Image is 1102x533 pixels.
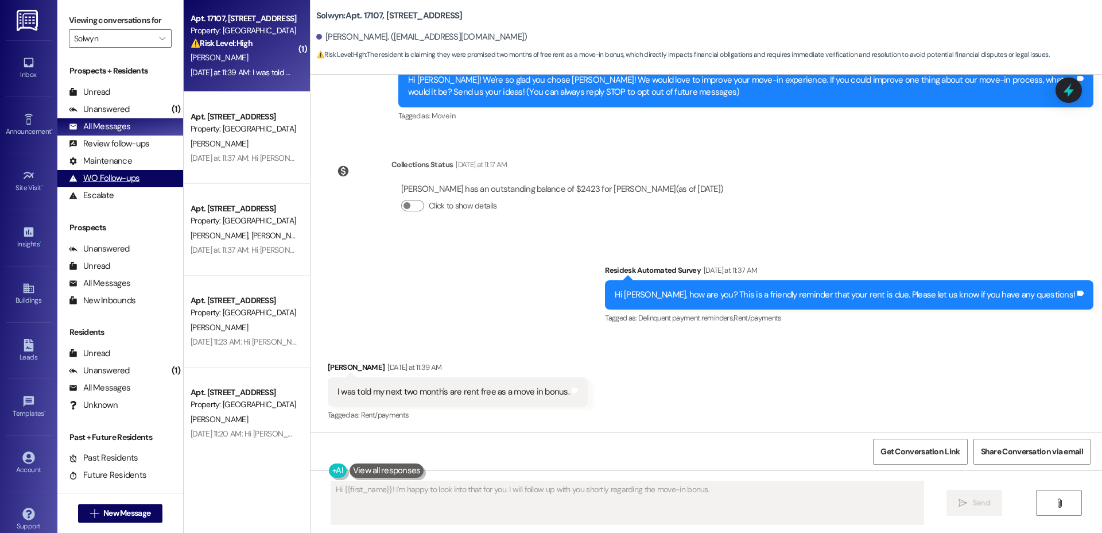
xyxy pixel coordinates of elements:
[328,361,588,377] div: [PERSON_NAME]
[69,11,172,29] label: Viewing conversations for
[361,410,409,420] span: Rent/payments
[57,431,183,443] div: Past + Future Residents
[51,126,53,134] span: •
[873,439,967,465] button: Get Conversation Link
[69,399,118,411] div: Unknown
[40,238,41,246] span: •
[69,452,138,464] div: Past Residents
[453,159,507,171] div: [DATE] at 11:17 AM
[398,107,1093,124] div: Tagged as:
[191,203,297,215] div: Apt. [STREET_ADDRESS]
[44,408,46,416] span: •
[6,279,52,310] a: Buildings
[429,200,496,212] label: Click to show details
[69,138,149,150] div: Review follow-ups
[57,222,183,234] div: Prospects
[981,446,1083,458] span: Share Conversation via email
[69,365,130,377] div: Unanswered
[69,295,135,307] div: New Inbounds
[6,448,52,479] a: Account
[169,362,183,380] div: (1)
[401,183,723,195] div: [PERSON_NAME] has an outstanding balance of $2423 for [PERSON_NAME] (as of [DATE])
[316,10,463,22] b: Solwyn: Apt. 17107, [STREET_ADDRESS]
[191,230,251,241] span: [PERSON_NAME]
[57,65,183,77] div: Prospects + Residents
[69,190,114,202] div: Escalate
[191,153,872,163] div: [DATE] at 11:37 AM: Hi [PERSON_NAME], how are you? This is a friendly reminder that your rent is ...
[6,222,52,253] a: Insights •
[159,34,165,43] i: 
[41,182,43,190] span: •
[316,50,366,59] strong: ⚠️ Risk Level: High
[638,313,734,323] span: Delinquent payment reminders ,
[973,439,1091,465] button: Share Conversation via email
[191,295,297,307] div: Apt. [STREET_ADDRESS]
[69,103,130,115] div: Unanswered
[191,52,248,63] span: [PERSON_NAME]
[385,361,441,373] div: [DATE] at 11:39 AM
[191,13,297,25] div: Apt. 17107, [STREET_ADDRESS]
[251,230,308,241] span: [PERSON_NAME]
[69,277,130,289] div: All Messages
[605,310,1093,326] div: Tagged as:
[328,407,588,423] div: Tagged as:
[605,264,1093,280] div: Residesk Automated Survey
[69,469,146,481] div: Future Residents
[69,347,110,360] div: Unread
[191,38,253,48] strong: ⚠️ Risk Level: High
[316,49,1049,61] span: : The resident is claiming they were promised two months of free rent as a move-in bonus, which d...
[17,10,40,31] img: ResiDesk Logo
[946,490,1002,516] button: Send
[191,111,297,123] div: Apt. [STREET_ADDRESS]
[191,67,465,78] div: [DATE] at 11:39 AM: I was told my next two month's are rent free as a move in bonus.
[103,507,150,519] span: New Message
[880,446,960,458] span: Get Conversation Link
[191,307,297,319] div: Property: [GEOGRAPHIC_DATA]
[191,215,297,227] div: Property: [GEOGRAPHIC_DATA]
[337,386,569,398] div: I was told my next two month's are rent free as a move in bonus.
[78,504,163,523] button: New Message
[69,382,130,394] div: All Messages
[331,481,923,524] textarea: Hi {{first_name}}! I'm happy to look into that for you. I will follow up with you shortly regardi...
[191,414,248,424] span: [PERSON_NAME]
[169,101,183,118] div: (1)
[6,335,52,366] a: Leads
[191,387,297,399] div: Apt. [STREET_ADDRESS]
[432,111,455,121] span: Move in
[191,322,248,333] span: [PERSON_NAME]
[69,243,130,255] div: Unanswered
[6,392,52,423] a: Templates •
[408,74,1075,99] div: Hi [PERSON_NAME]! We're so glad you chose [PERSON_NAME]! We would love to improve your move-in ex...
[701,264,757,276] div: [DATE] at 11:37 AM
[6,166,52,197] a: Site Visit •
[191,138,248,149] span: [PERSON_NAME]
[69,86,110,98] div: Unread
[69,172,139,184] div: WO Follow-ups
[191,25,297,37] div: Property: [GEOGRAPHIC_DATA]
[391,159,453,171] div: Collections Status
[615,289,1075,301] div: Hi [PERSON_NAME], how are you? This is a friendly reminder that your rent is due. Please let us k...
[6,53,52,84] a: Inbox
[57,326,183,338] div: Residents
[69,155,132,167] div: Maintenance
[191,428,956,439] div: [DATE] 11:20 AM: Hi [PERSON_NAME]! We're so glad you chose [PERSON_NAME]! We would love to improv...
[316,31,527,43] div: [PERSON_NAME]. ([EMAIL_ADDRESS][DOMAIN_NAME])
[972,497,990,509] span: Send
[90,509,99,518] i: 
[191,399,297,411] div: Property: [GEOGRAPHIC_DATA]
[69,121,130,133] div: All Messages
[1055,499,1064,508] i: 
[191,123,297,135] div: Property: [GEOGRAPHIC_DATA]
[734,313,782,323] span: Rent/payments
[959,499,967,508] i: 
[69,260,110,272] div: Unread
[74,29,153,48] input: All communities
